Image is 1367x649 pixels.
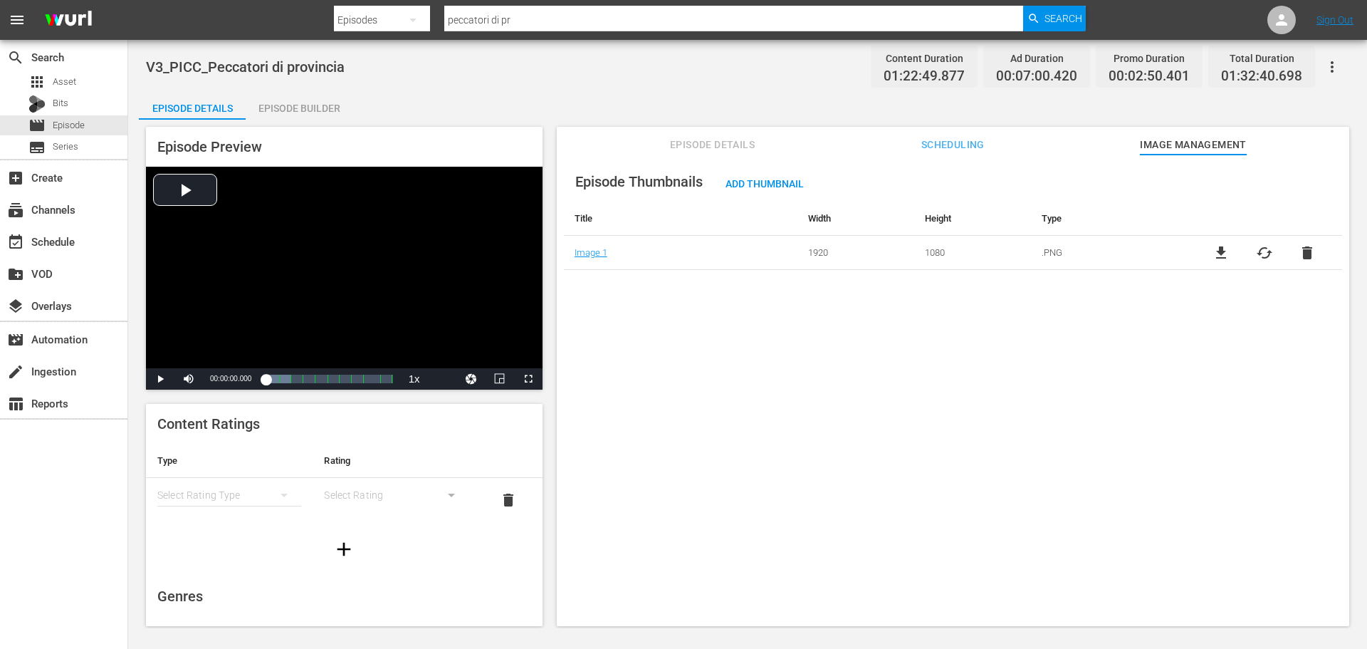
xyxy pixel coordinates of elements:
[797,202,914,236] th: Width
[7,298,24,315] span: Overlays
[246,91,352,125] div: Episode Builder
[7,170,24,187] span: Create
[28,95,46,113] div: Bits
[575,247,607,258] a: Image 1
[714,170,815,196] button: Add Thumbnail
[714,178,815,189] span: Add Thumbnail
[1221,68,1302,85] span: 01:32:40.698
[996,48,1077,68] div: Ad Duration
[1213,244,1230,261] a: file_download
[899,136,1006,154] span: Scheduling
[1140,136,1247,154] span: Image Management
[659,136,766,154] span: Episode Details
[146,444,543,522] table: simple table
[139,91,246,125] div: Episode Details
[266,375,392,383] div: Progress Bar
[7,234,24,251] span: Schedule
[7,363,24,380] span: Ingestion
[210,375,251,383] span: 00:00:00.000
[139,91,246,120] button: Episode Details
[28,117,46,134] span: Episode
[1221,48,1302,68] div: Total Duration
[157,138,262,155] span: Episode Preview
[1031,236,1187,270] td: .PNG
[491,483,525,517] button: delete
[884,68,965,85] span: 01:22:49.877
[1316,14,1353,26] a: Sign Out
[400,368,429,390] button: Playback Rate
[174,368,203,390] button: Mute
[7,202,24,219] span: Channels
[9,11,26,28] span: menu
[53,118,85,133] span: Episode
[1299,244,1316,261] button: delete
[500,492,517,509] span: delete
[53,140,78,154] span: Series
[564,202,797,236] th: Title
[7,331,24,348] span: Automation
[246,91,352,120] button: Episode Builder
[797,236,914,270] td: 1920
[1256,244,1273,261] button: cached
[7,395,24,412] span: Reports
[1109,48,1190,68] div: Promo Duration
[53,96,68,110] span: Bits
[486,368,514,390] button: Picture-in-Picture
[575,173,703,190] span: Episode Thumbnails
[146,167,543,390] div: Video Player
[1031,202,1187,236] th: Type
[28,139,46,156] span: subtitles
[914,236,1031,270] td: 1080
[313,444,479,478] th: Rating
[28,73,46,90] span: Asset
[146,368,174,390] button: Play
[1109,68,1190,85] span: 00:02:50.401
[157,588,203,605] span: Genres
[884,48,965,68] div: Content Duration
[53,75,76,89] span: Asset
[7,49,24,66] span: Search
[1023,6,1086,31] button: Search
[996,68,1077,85] span: 00:07:00.420
[157,415,260,432] span: Content Ratings
[1044,6,1082,31] span: Search
[146,58,345,76] span: V3_PICC_Peccatori di provincia
[914,202,1031,236] th: Height
[146,444,313,478] th: Type
[7,266,24,283] span: VOD
[34,4,103,37] img: ans4CAIJ8jUAAAAAAAAAAAAAAAAAAAAAAAAgQb4GAAAAAAAAAAAAAAAAAAAAAAAAJMjXAAAAAAAAAAAAAAAAAAAAAAAAgAT5G...
[514,368,543,390] button: Fullscreen
[457,368,486,390] button: Jump To Time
